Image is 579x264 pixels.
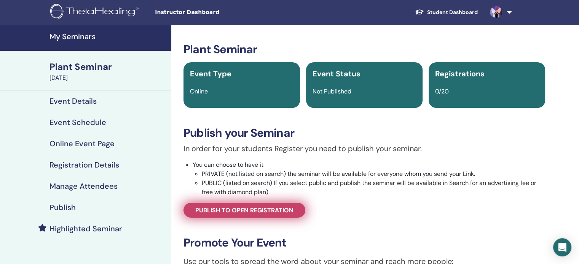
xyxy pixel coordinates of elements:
div: Open Intercom Messenger [553,238,571,256]
span: Online [190,87,208,95]
span: Event Type [190,69,231,79]
h3: Promote Your Event [183,236,545,250]
span: 0/20 [435,87,449,95]
h4: Event Schedule [49,118,106,127]
h4: Highlighted Seminar [49,224,122,233]
h4: Publish [49,203,76,212]
h3: Plant Seminar [183,43,545,56]
div: Plant Seminar [49,60,167,73]
span: Not Published [313,87,351,95]
a: Student Dashboard [409,5,484,19]
span: Publish to open registration [195,206,293,214]
h3: Publish your Seminar [183,126,545,140]
span: Instructor Dashboard [155,8,269,16]
h4: Event Details [49,96,97,106]
span: Event Status [313,69,360,79]
img: logo.png [50,4,141,21]
a: Plant Seminar[DATE] [45,60,171,82]
h4: Registration Details [49,160,119,169]
h4: Manage Attendees [49,182,118,191]
span: Registrations [435,69,485,79]
li: PRIVATE (not listed on search) the seminar will be available for everyone whom you send your Link. [202,169,545,179]
p: In order for your students Register you need to publish your seminar. [183,143,545,154]
h4: Online Event Page [49,139,115,148]
a: Publish to open registration [183,203,305,218]
h4: My Seminars [49,32,167,41]
img: graduation-cap-white.svg [415,9,424,15]
li: PUBLIC (listed on search) If you select public and publish the seminar will be available in Searc... [202,179,545,197]
div: [DATE] [49,73,167,82]
li: You can choose to have it [193,160,545,197]
img: default.jpg [490,6,502,18]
